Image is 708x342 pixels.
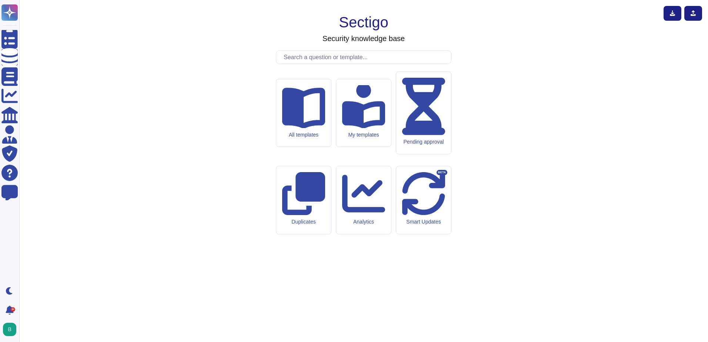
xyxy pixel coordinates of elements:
div: My templates [342,132,385,138]
div: Analytics [342,219,385,225]
div: All templates [282,132,325,138]
div: BETA [437,170,447,175]
div: Pending approval [402,139,445,145]
input: Search a question or template... [280,51,451,64]
div: Smart Updates [402,219,445,225]
div: Duplicates [282,219,325,225]
h1: Sectigo [339,13,388,31]
button: user [1,321,21,338]
div: 9+ [11,307,15,312]
h3: Security knowledge base [323,34,405,43]
img: user [3,323,16,336]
